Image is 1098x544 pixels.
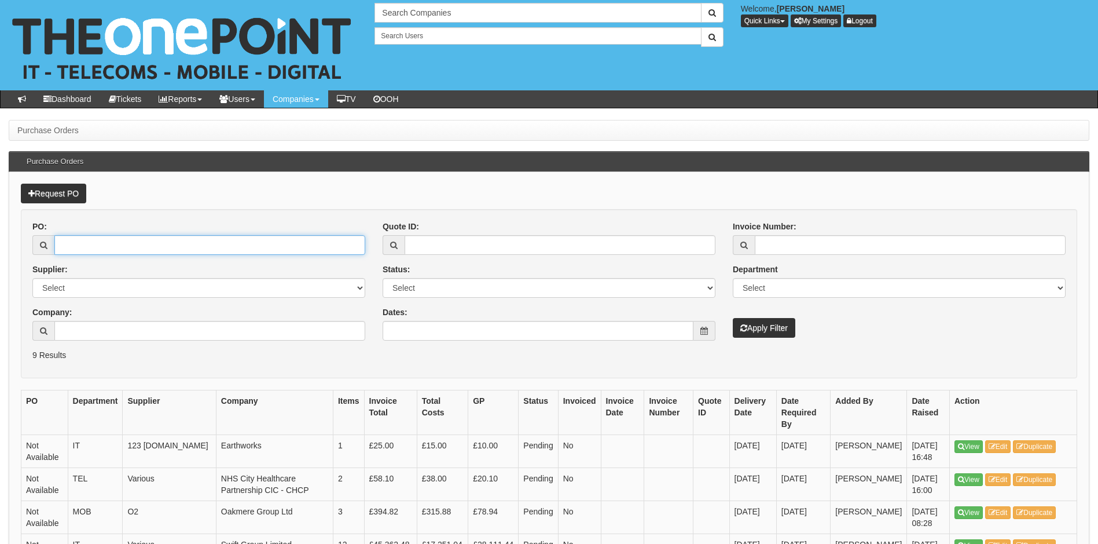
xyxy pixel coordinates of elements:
label: Status: [383,264,410,275]
td: Pending [519,435,558,468]
button: Quick Links [741,14,788,27]
th: GP [468,390,519,435]
td: Pending [519,501,558,534]
td: [DATE] 16:48 [907,435,950,468]
td: NHS City Healthcare Partnership CIC - CHCP [216,468,333,501]
td: [PERSON_NAME] [831,468,907,501]
th: Date Required By [776,390,831,435]
td: £15.00 [417,435,468,468]
td: MOB [68,501,123,534]
a: Duplicate [1013,440,1056,453]
button: Apply Filter [733,318,795,338]
a: Duplicate [1013,506,1056,519]
td: £20.10 [468,468,519,501]
th: Invoice Number [644,390,693,435]
a: View [954,506,983,519]
td: [PERSON_NAME] [831,435,907,468]
td: [DATE] [776,435,831,468]
td: [DATE] [729,501,776,534]
td: £315.88 [417,501,468,534]
a: Logout [843,14,876,27]
b: [PERSON_NAME] [777,4,844,13]
h3: Purchase Orders [21,152,89,171]
label: PO: [32,221,47,232]
a: Edit [985,506,1011,519]
td: [DATE] [776,501,831,534]
div: Welcome, [732,3,1098,27]
td: 3 [333,501,364,534]
a: Companies [264,90,328,108]
td: £58.10 [364,468,417,501]
th: Department [68,390,123,435]
td: [DATE] 08:28 [907,501,950,534]
td: £38.00 [417,468,468,501]
a: Edit [985,473,1011,486]
a: View [954,473,983,486]
td: Earthworks [216,435,333,468]
th: Items [333,390,364,435]
li: Purchase Orders [17,125,79,136]
th: Delivery Date [729,390,776,435]
a: Dashboard [35,90,100,108]
a: Reports [150,90,211,108]
td: [DATE] [729,468,776,501]
input: Search Users [374,27,701,45]
td: 123 [DOMAIN_NAME] [123,435,216,468]
input: Search Companies [374,3,701,23]
td: IT [68,435,123,468]
label: Supplier: [32,264,68,275]
th: Action [950,390,1077,435]
td: No [558,501,601,534]
td: £78.94 [468,501,519,534]
th: Invoiced [558,390,601,435]
td: 2 [333,468,364,501]
label: Quote ID: [383,221,419,232]
th: Supplier [123,390,216,435]
td: O2 [123,501,216,534]
label: Invoice Number: [733,221,796,232]
th: Added By [831,390,907,435]
td: Oakmere Group Ltd [216,501,333,534]
th: Total Costs [417,390,468,435]
label: Company: [32,306,72,318]
th: Date Raised [907,390,950,435]
a: Users [211,90,264,108]
a: Duplicate [1013,473,1056,486]
a: Edit [985,440,1011,453]
td: £25.00 [364,435,417,468]
th: Company [216,390,333,435]
th: Status [519,390,558,435]
a: View [954,440,983,453]
td: Not Available [21,435,68,468]
a: My Settings [791,14,842,27]
a: TV [328,90,365,108]
td: £10.00 [468,435,519,468]
td: No [558,435,601,468]
th: Invoice Date [601,390,644,435]
td: TEL [68,468,123,501]
th: Invoice Total [364,390,417,435]
td: [PERSON_NAME] [831,501,907,534]
td: 1 [333,435,364,468]
a: OOH [365,90,407,108]
td: No [558,468,601,501]
td: [DATE] 16:00 [907,468,950,501]
td: Not Available [21,501,68,534]
td: Not Available [21,468,68,501]
td: £394.82 [364,501,417,534]
td: [DATE] [729,435,776,468]
td: Various [123,468,216,501]
label: Department [733,264,778,275]
th: PO [21,390,68,435]
label: Dates: [383,306,407,318]
a: Tickets [100,90,150,108]
td: Pending [519,468,558,501]
td: [DATE] [776,468,831,501]
th: Quote ID [693,390,730,435]
p: 9 Results [32,349,1066,361]
a: Request PO [21,184,86,203]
